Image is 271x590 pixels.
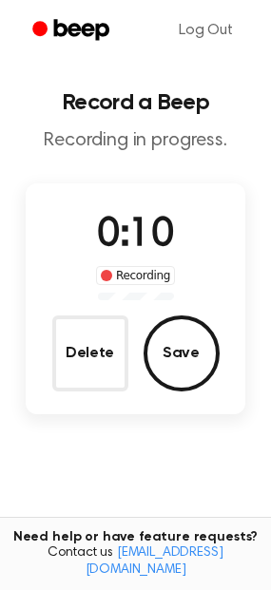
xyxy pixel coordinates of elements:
h1: Record a Beep [15,91,256,114]
button: Delete Audio Record [52,315,128,391]
a: Beep [19,12,126,49]
a: [EMAIL_ADDRESS][DOMAIN_NAME] [86,546,223,577]
p: Recording in progress. [15,129,256,153]
button: Save Audio Record [144,315,220,391]
span: Contact us [11,545,260,579]
a: Log Out [160,8,252,53]
div: Recording [96,266,175,285]
span: 0:10 [97,216,173,256]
